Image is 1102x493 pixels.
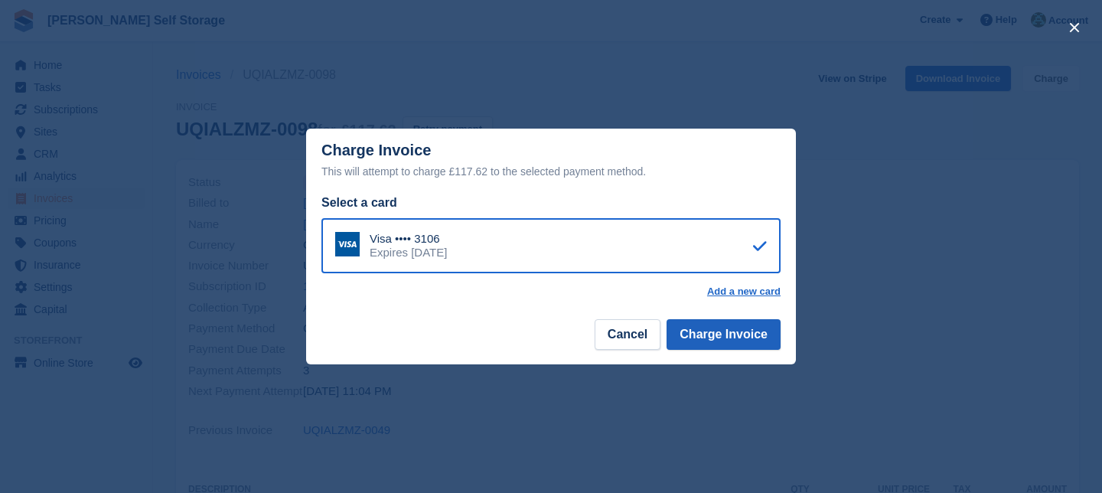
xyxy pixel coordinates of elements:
[1062,15,1087,40] button: close
[370,232,447,246] div: Visa •••• 3106
[370,246,447,260] div: Expires [DATE]
[335,232,360,256] img: Visa Logo
[707,286,781,298] a: Add a new card
[321,194,781,212] div: Select a card
[321,162,781,181] div: This will attempt to charge £117.62 to the selected payment method.
[321,142,781,181] div: Charge Invoice
[667,319,781,350] button: Charge Invoice
[595,319,660,350] button: Cancel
